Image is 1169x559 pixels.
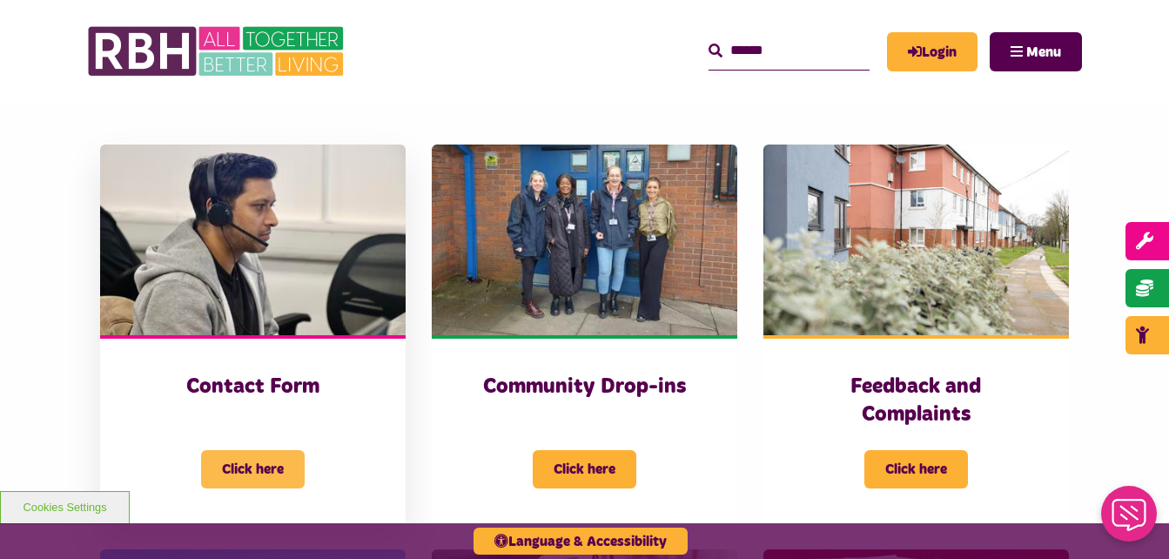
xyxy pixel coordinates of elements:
[798,374,1034,428] h3: Feedback and Complaints
[87,17,348,85] img: RBH
[135,374,371,401] h3: Contact Form
[709,32,870,70] input: Search
[887,32,978,71] a: MyRBH
[100,145,406,335] img: Contact Centre February 2024 (4)
[467,374,702,401] h3: Community Drop-ins
[864,450,968,488] span: Click here
[1026,45,1061,59] span: Menu
[432,145,737,335] img: Heywood Drop In 2024
[763,145,1069,335] img: SAZMEDIA RBH 22FEB24 97
[474,528,688,555] button: Language & Accessibility
[100,145,406,523] a: Contact Form Click here
[432,145,737,523] a: Community Drop-ins Click here
[990,32,1082,71] button: Navigation
[763,145,1069,523] a: Feedback and Complaints Click here
[1091,481,1169,559] iframe: Netcall Web Assistant for live chat
[201,450,305,488] span: Click here
[533,450,636,488] span: Click here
